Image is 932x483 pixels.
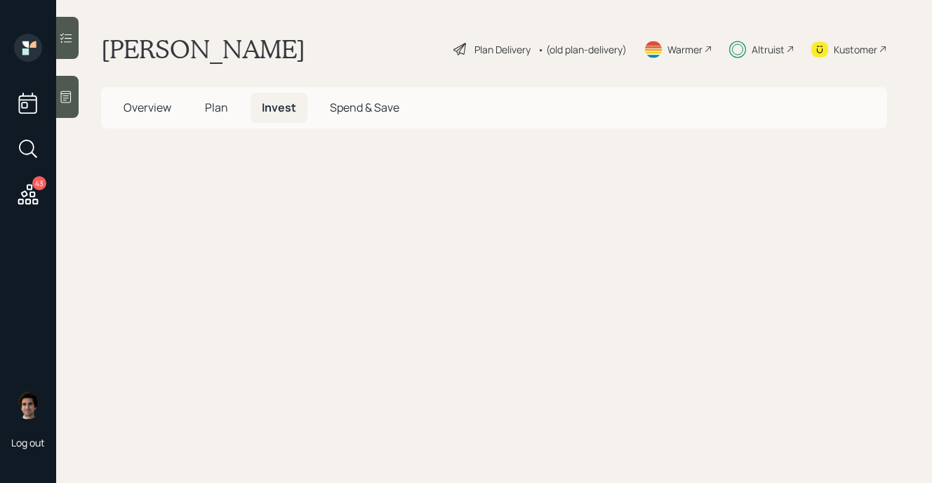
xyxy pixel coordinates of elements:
span: Spend & Save [330,100,399,115]
span: Invest [262,100,296,115]
div: • (old plan-delivery) [538,42,627,57]
img: harrison-schaefer-headshot-2.png [14,391,42,419]
div: Log out [11,436,45,449]
div: Plan Delivery [474,42,531,57]
div: Altruist [752,42,785,57]
span: Plan [205,100,228,115]
div: Kustomer [834,42,877,57]
h1: [PERSON_NAME] [101,34,305,65]
span: Overview [124,100,171,115]
div: 43 [32,176,46,190]
div: Warmer [667,42,703,57]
